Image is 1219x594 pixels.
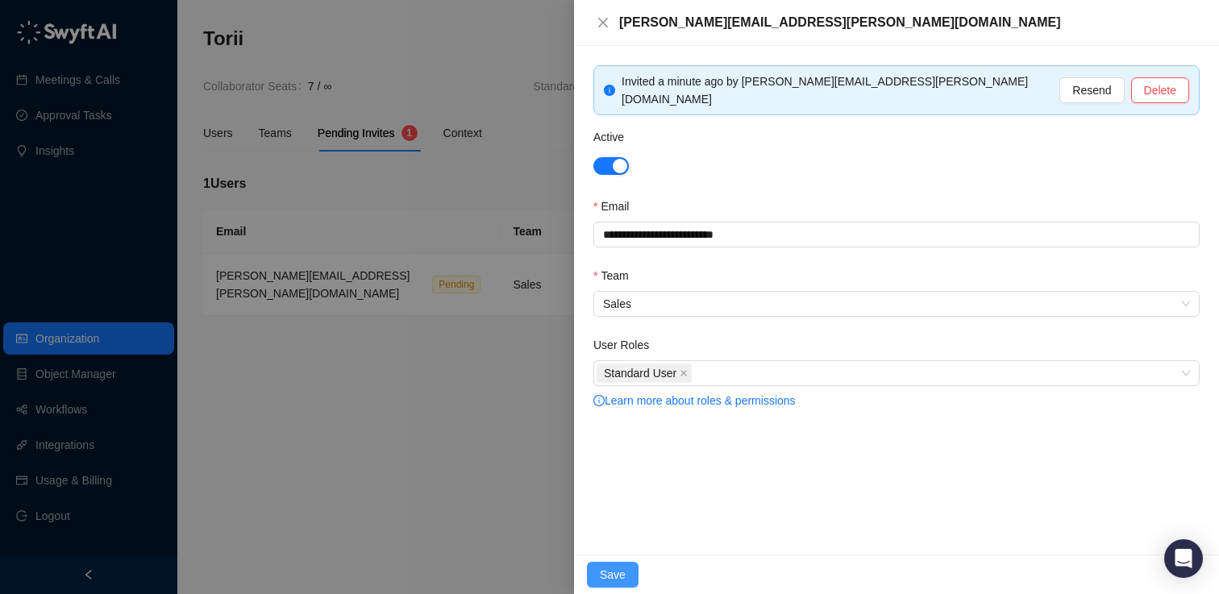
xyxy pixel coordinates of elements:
[680,369,688,377] span: close
[604,85,615,96] span: info-circle
[593,222,1200,247] input: Email
[603,292,1190,316] span: Sales
[600,566,626,584] span: Save
[587,562,639,588] button: Save
[593,128,635,146] label: Active
[604,364,676,382] span: Standard User
[593,13,613,32] button: Close
[593,394,796,407] a: info-circleLearn more about roles & permissions
[1059,77,1124,103] button: Resend
[1144,81,1176,99] span: Delete
[593,267,640,285] label: Team
[619,13,1200,32] div: [PERSON_NAME][EMAIL_ADDRESS][PERSON_NAME][DOMAIN_NAME]
[593,157,629,175] button: Active
[1072,81,1111,99] span: Resend
[597,16,609,29] span: close
[593,336,660,354] label: User Roles
[1131,77,1189,103] button: Delete
[1164,539,1203,578] div: Open Intercom Messenger
[597,363,692,383] span: Standard User
[622,73,1059,108] div: Invited a minute ago by [PERSON_NAME][EMAIL_ADDRESS][PERSON_NAME][DOMAIN_NAME]
[593,197,640,215] label: Email
[593,395,605,406] span: info-circle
